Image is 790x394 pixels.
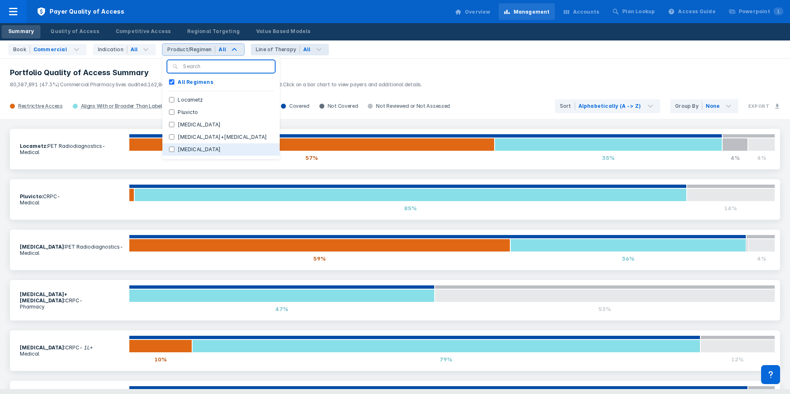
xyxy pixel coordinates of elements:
[162,94,280,106] button: Locametz
[748,252,775,265] div: 4%
[706,102,720,110] div: None
[102,143,105,149] i: -
[20,193,43,199] b: Pluvicto :
[283,81,422,88] span: Click on a bar chart to view payers and additional details.
[162,143,280,156] button: [MEDICAL_DATA]
[20,291,67,304] b: [MEDICAL_DATA]+[MEDICAL_DATA] :
[558,3,604,20] a: Accounts
[314,103,363,109] div: Not Covered
[678,8,715,15] div: Access Guide
[15,188,129,211] section: CRPC
[33,46,67,53] div: Commercial
[13,46,30,53] div: Book
[174,146,224,153] label: [MEDICAL_DATA]
[560,102,575,110] div: Sort
[18,103,63,109] div: Restrictive Access
[8,28,34,35] div: Summary
[174,96,206,104] label: Locametz
[79,344,93,351] i: - 1L+
[129,151,495,164] div: 57%
[256,28,311,35] div: Value Based Models
[120,244,123,250] i: -
[495,151,722,164] div: 35%
[20,149,124,155] p: Medical
[748,103,769,109] h3: Export
[129,252,510,265] div: 59%
[79,297,83,304] i: -
[773,7,783,15] span: 1
[15,286,129,315] section: CRPC
[15,138,129,160] section: PET Radiodiagnostics
[98,46,127,53] div: Indication
[129,302,435,316] div: 47%
[44,25,105,38] a: Quality of Access
[162,119,280,131] button: [MEDICAL_DATA]
[10,179,780,220] a: Pluvicto:CRPC-Medical85%14%
[363,103,455,109] div: Not Reviewed or Not Assessed
[20,244,65,250] b: [MEDICAL_DATA] :
[219,46,226,53] div: All
[50,28,99,35] div: Quality of Access
[20,199,124,206] p: Medical
[20,351,124,357] p: Medical
[2,25,40,38] a: Summary
[761,365,780,384] div: Contact Support
[109,25,178,38] a: Competitive Access
[187,28,240,35] div: Regional Targeting
[743,98,785,114] button: Export
[15,239,129,261] section: PET Radiodiagnostics
[116,28,171,35] div: Competitive Access
[162,76,280,88] button: All Regimens
[722,151,748,164] div: 4%
[57,193,60,199] i: -
[183,63,270,70] input: Search
[129,353,192,366] div: 10%
[276,103,314,109] div: Covered
[10,81,148,88] span: 80,387,891 (47.3%) Commercial Pharmacy lives audited.
[162,106,280,119] button: Pluvicto
[174,109,201,116] label: Pluvicto
[134,202,687,215] div: 85%
[174,133,270,141] label: [MEDICAL_DATA]+[MEDICAL_DATA]
[578,102,641,110] div: Alphabetically (A -> Z)
[20,250,124,256] p: Medical
[10,330,780,371] a: [MEDICAL_DATA]:CRPC- 1L+Medical10%79%12%
[700,353,775,366] div: 12%
[303,46,311,53] div: All
[675,102,702,110] div: Group By
[573,8,600,16] div: Accounts
[15,339,129,362] section: CRPC
[256,46,300,53] div: Line of Therapy
[81,103,162,109] div: Aligns With or Broader Than Label
[167,46,215,53] div: Product/Regimen
[174,121,224,128] label: [MEDICAL_DATA]
[499,3,555,20] a: Management
[510,252,746,265] div: 36%
[192,353,700,366] div: 79%
[465,8,490,16] div: Overview
[622,8,655,15] div: Plan Lookup
[148,81,283,88] span: 162,847,488 (95.8%) Commercial Medical lives audited.
[181,25,246,38] a: Regional Targeting
[20,143,48,149] b: Locametz :
[162,131,280,143] button: [MEDICAL_DATA]+[MEDICAL_DATA]
[739,8,783,15] div: Powerpoint
[514,8,550,16] div: Management
[450,3,495,20] a: Overview
[10,280,780,320] a: [MEDICAL_DATA]+[MEDICAL_DATA]:CRPC-Pharmacy47%53%
[250,25,317,38] a: Value Based Models
[20,304,124,310] p: Pharmacy
[10,230,780,270] a: [MEDICAL_DATA]:PET Radiodiagnostics-Medical59%36%4%
[20,344,65,351] b: [MEDICAL_DATA] :
[687,202,775,215] div: 14%
[131,46,138,53] div: All
[748,151,775,164] div: 4%
[10,68,780,78] h3: Portfolio Quality of Access Summary
[435,302,775,316] div: 53%
[10,129,780,169] a: Locametz:PET Radiodiagnostics-Medical57%35%4%4%
[174,78,216,86] label: All Regimens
